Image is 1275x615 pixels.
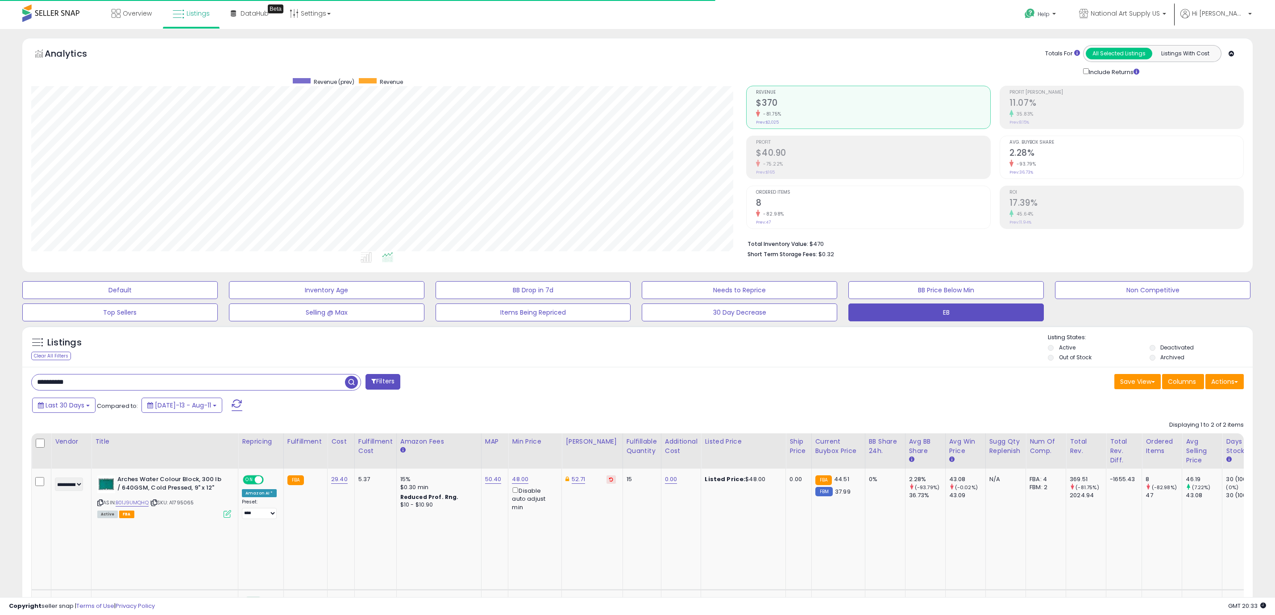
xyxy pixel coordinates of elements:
[1160,344,1194,351] label: Deactivated
[760,111,781,117] small: -81.75%
[242,499,277,519] div: Preset:
[1070,491,1106,499] div: 2024.94
[55,437,87,446] div: Vendor
[1192,484,1211,491] small: (7.22%)
[1009,220,1031,225] small: Prev: 11.94%
[9,602,42,610] strong: Copyright
[565,437,619,446] div: [PERSON_NAME]
[95,437,234,446] div: Title
[1226,475,1262,483] div: 30 (100%)
[1186,491,1222,499] div: 43.08
[1114,374,1161,389] button: Save View
[1009,120,1029,125] small: Prev: 8.15%
[756,148,990,160] h2: $40.90
[97,475,115,493] img: 51h7HMoeN1L._SL40_.jpg
[155,401,211,410] span: [DATE]-13 - Aug-11
[909,456,914,464] small: Avg BB Share.
[748,238,1237,249] li: $470
[756,220,771,225] small: Prev: 47
[815,437,861,456] div: Current Buybox Price
[241,9,269,18] span: DataHub
[705,475,745,483] b: Listed Price:
[1076,484,1099,491] small: (-81.75%)
[760,211,784,217] small: -82.98%
[748,250,817,258] b: Short Term Storage Fees:
[1110,437,1138,465] div: Total Rev. Diff.
[818,250,834,258] span: $0.32
[949,456,955,464] small: Avg Win Price.
[1110,475,1135,483] div: -1655.43
[117,475,226,494] b: Arches Water Colour Block, 300 lb / 640GSM, Cold Pressed, 9" x 12"
[1205,374,1244,389] button: Actions
[949,437,982,456] div: Avg Win Price
[380,78,403,86] span: Revenue
[705,437,782,446] div: Listed Price
[869,437,901,456] div: BB Share 24h.
[76,602,114,610] a: Terms of Use
[97,511,118,518] span: All listings currently available for purchase on Amazon
[187,9,210,18] span: Listings
[627,475,654,483] div: 15
[705,475,779,483] div: $48.00
[756,190,990,195] span: Ordered Items
[1009,148,1243,160] h2: 2.28%
[512,486,555,511] div: Disable auto adjust min
[268,4,283,13] div: Tooltip anchor
[400,446,406,454] small: Amazon Fees.
[9,602,155,611] div: seller snap | |
[627,437,657,456] div: Fulfillable Quantity
[756,90,990,95] span: Revenue
[1009,170,1033,175] small: Prev: 36.73%
[949,491,985,499] div: 43.09
[705,597,745,605] b: Listed Price:
[358,437,393,456] div: Fulfillment Cost
[835,487,851,496] span: 37.99
[756,140,990,145] span: Profit
[116,499,149,507] a: B01J9UMQHQ
[287,475,304,485] small: FBA
[756,120,779,125] small: Prev: $2,025
[665,437,698,456] div: Additional Cost
[1091,9,1160,18] span: National Art Supply US
[1146,491,1182,499] div: 47
[1160,353,1184,361] label: Archived
[116,602,155,610] a: Privacy Policy
[1070,437,1102,456] div: Total Rev.
[244,476,255,484] span: ON
[1152,48,1218,59] button: Listings With Cost
[97,402,138,410] span: Compared to:
[242,437,280,446] div: Repricing
[789,475,804,483] div: 0.00
[1226,484,1238,491] small: (0%)
[834,597,849,605] span: 44.51
[400,501,474,509] div: $10 - $10.90
[848,303,1044,321] button: EB
[642,303,837,321] button: 30 Day Decrease
[642,281,837,299] button: Needs to Reprice
[400,483,474,491] div: $0.30 min
[909,475,945,483] div: 2.28%
[46,401,84,410] span: Last 30 Days
[400,493,459,501] b: Reduced Prof. Rng.
[358,475,390,483] div: 5.37
[1146,437,1178,456] div: Ordered Items
[760,161,783,167] small: -75.22%
[756,198,990,210] h2: 8
[436,303,631,321] button: Items Being Repriced
[22,281,218,299] button: Default
[955,484,978,491] small: (-0.02%)
[949,475,985,483] div: 43.08
[485,437,505,446] div: MAP
[989,437,1022,456] div: Sugg Qty Replenish
[1192,9,1246,18] span: Hi [PERSON_NAME]
[1045,50,1080,58] div: Totals For
[1048,333,1253,342] p: Listing States:
[1013,161,1036,167] small: -93.79%
[331,475,348,484] a: 29.40
[985,433,1026,469] th: Please note that this number is a calculation based on your required days of coverage and your ve...
[512,437,558,446] div: Min Price
[314,78,354,86] span: Revenue (prev)
[22,303,218,321] button: Top Sellers
[485,475,502,484] a: 50.40
[1059,353,1092,361] label: Out of Stock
